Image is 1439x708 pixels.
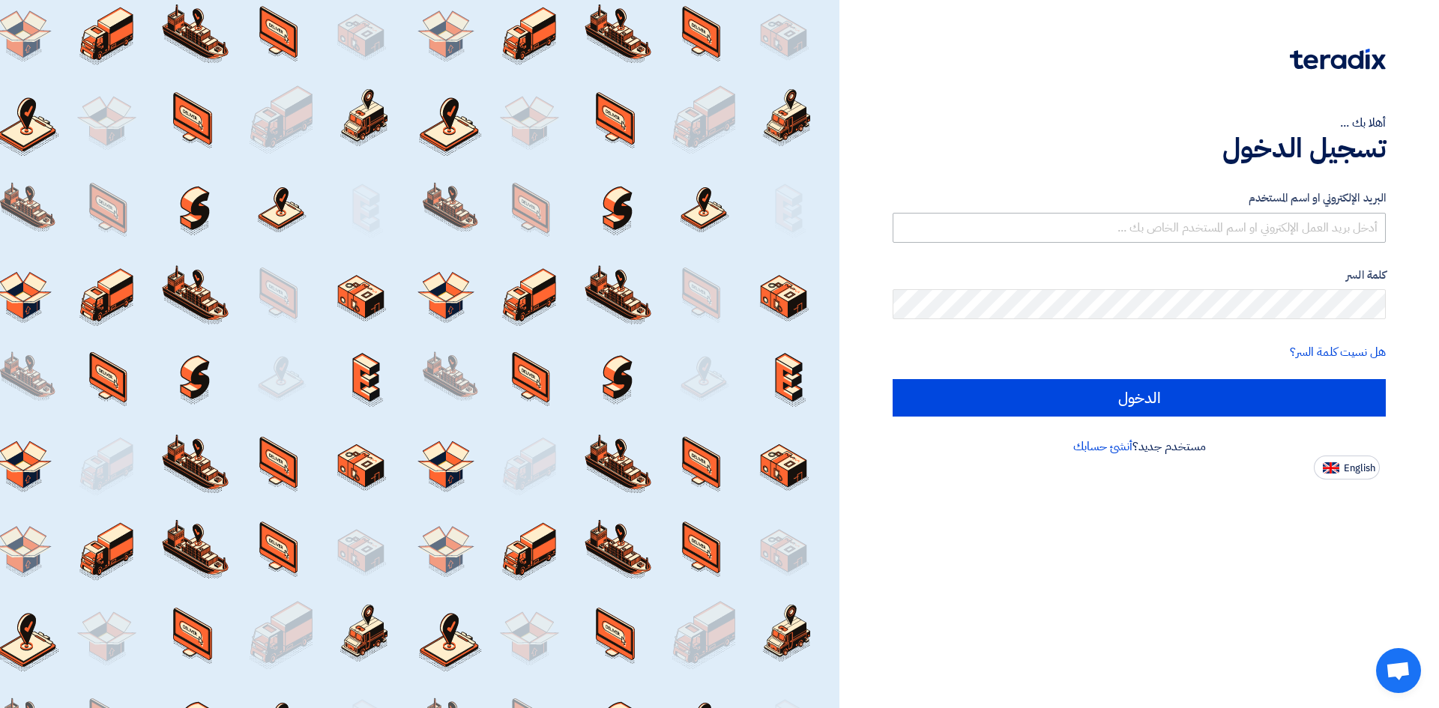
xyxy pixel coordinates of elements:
div: أهلا بك ... [893,114,1386,132]
button: English [1314,456,1380,479]
img: en-US.png [1323,462,1339,473]
div: Open chat [1376,648,1421,693]
label: البريد الإلكتروني او اسم المستخدم [893,190,1386,207]
label: كلمة السر [893,267,1386,284]
img: Teradix logo [1290,49,1386,70]
span: English [1344,463,1375,473]
h1: تسجيل الدخول [893,132,1386,165]
div: مستخدم جديد؟ [893,438,1386,456]
a: أنشئ حسابك [1073,438,1132,456]
input: أدخل بريد العمل الإلكتروني او اسم المستخدم الخاص بك ... [893,213,1386,243]
a: هل نسيت كلمة السر؟ [1290,343,1386,361]
input: الدخول [893,379,1386,417]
